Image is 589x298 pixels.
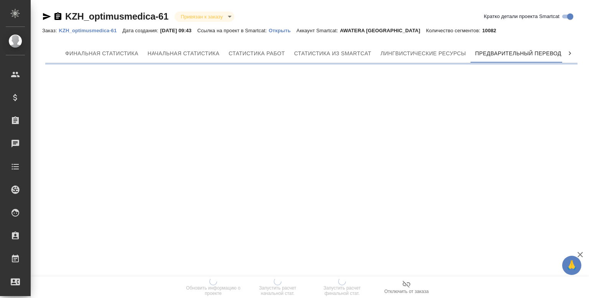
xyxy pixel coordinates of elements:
div: Привязан к заказу [174,12,234,22]
span: Предварительный перевод [475,49,561,58]
p: [DATE] 09:43 [160,28,197,33]
span: Начальная статистика [148,49,220,58]
p: Количество сегментов: [426,28,482,33]
p: KZH_optimusmedica-61 [59,28,122,33]
span: Лингвистические ресурсы [380,49,466,58]
p: 10082 [482,28,502,33]
span: 🙏 [565,257,578,273]
a: KZH_optimusmedica-61 [59,27,122,33]
p: Аккаунт Smartcat: [296,28,340,33]
p: Заказ: [42,28,59,33]
button: 🙏 [562,256,581,275]
button: Привязан к заказу [178,13,225,20]
p: AWATERA [GEOGRAPHIC_DATA] [340,28,426,33]
span: Статистика из Smartcat [294,49,371,58]
p: Дата создания: [122,28,160,33]
button: Скопировать ссылку [53,12,63,21]
p: Ссылка на проект в Smartcat: [197,28,268,33]
a: KZH_optimusmedica-61 [65,11,168,22]
span: Кратко детали проекта Smartcat [484,13,559,20]
a: Открыть [269,27,296,33]
span: Статистика работ [229,49,285,58]
p: Открыть [269,28,296,33]
button: Скопировать ссылку для ЯМессенджера [42,12,51,21]
span: Финальная статистика [65,49,138,58]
